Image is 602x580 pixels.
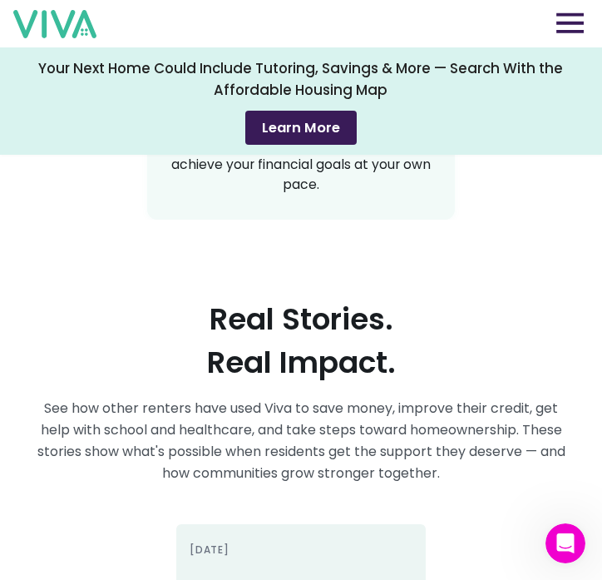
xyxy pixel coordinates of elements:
img: opens navigation menu [556,12,584,33]
img: viva [13,10,96,38]
iframe: Intercom live chat [545,523,585,563]
p: [DATE] [190,538,229,563]
p: Track your progress, build credit, and achieve your financial goals at your own pace. [157,136,445,195]
button: Learn More [245,111,357,145]
p: See how other renters have used Viva to save money, improve their credit, get help with school an... [30,398,572,484]
h2: Real Stories. Real Impact. [207,298,396,384]
div: Your Next Home Could Include Tutoring, Savings & More — Search With the Affordable Housing Map [33,57,569,101]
